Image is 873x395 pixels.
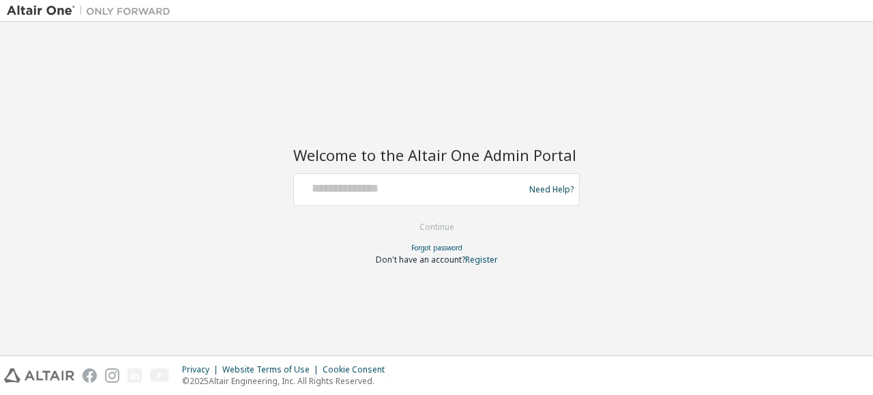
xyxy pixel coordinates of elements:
[376,254,465,265] span: Don't have an account?
[323,364,393,375] div: Cookie Consent
[222,364,323,375] div: Website Terms of Use
[150,368,170,383] img: youtube.svg
[293,145,580,164] h2: Welcome to the Altair One Admin Portal
[411,243,462,252] a: Forgot password
[7,4,177,18] img: Altair One
[529,189,574,190] a: Need Help?
[182,364,222,375] div: Privacy
[128,368,142,383] img: linkedin.svg
[4,368,74,383] img: altair_logo.svg
[83,368,97,383] img: facebook.svg
[465,254,498,265] a: Register
[105,368,119,383] img: instagram.svg
[182,375,393,387] p: © 2025 Altair Engineering, Inc. All Rights Reserved.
